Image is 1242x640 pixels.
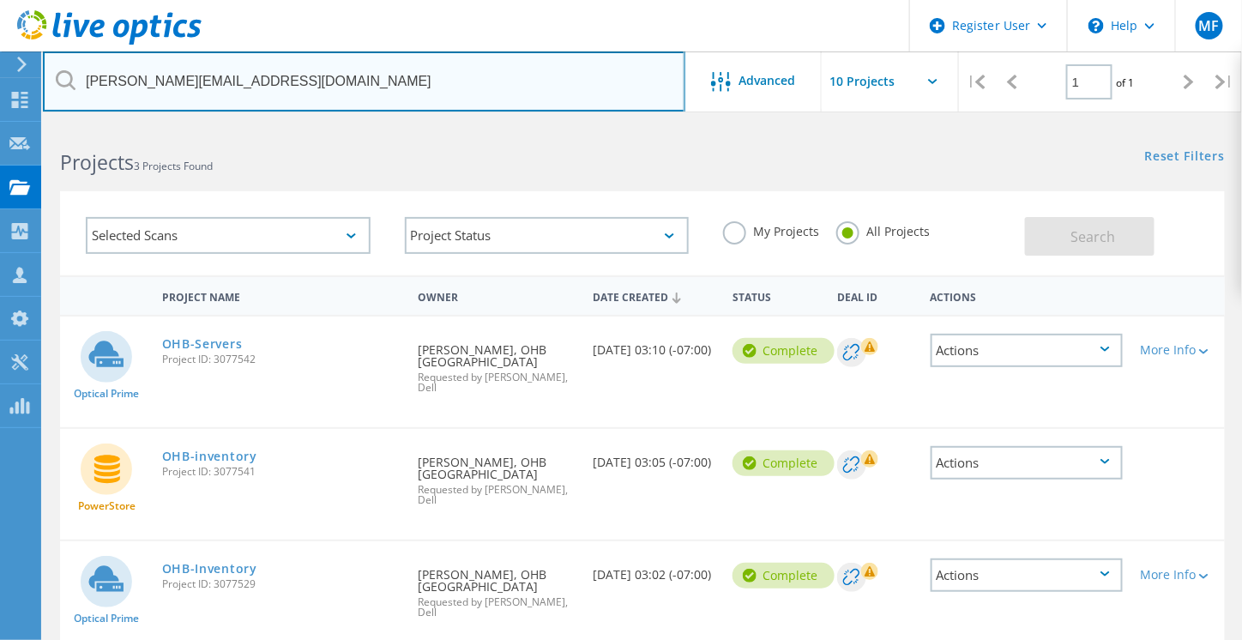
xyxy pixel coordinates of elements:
[1117,75,1135,90] span: of 1
[418,485,576,505] span: Requested by [PERSON_NAME], Dell
[162,450,257,462] a: OHB-inventory
[17,36,202,48] a: Live Optics Dashboard
[836,221,930,238] label: All Projects
[162,338,243,350] a: OHB-Servers
[1070,227,1115,246] span: Search
[162,354,401,365] span: Project ID: 3077542
[409,317,584,410] div: [PERSON_NAME], OHB [GEOGRAPHIC_DATA]
[1140,344,1216,356] div: More Info
[1145,150,1225,165] a: Reset Filters
[922,280,1131,311] div: Actions
[1088,18,1104,33] svg: \n
[162,563,257,575] a: OHB-Inventory
[154,280,410,311] div: Project Name
[418,597,576,618] span: Requested by [PERSON_NAME], Dell
[162,467,401,477] span: Project ID: 3077541
[733,450,835,476] div: Complete
[405,217,690,254] div: Project Status
[1140,569,1216,581] div: More Info
[724,280,829,311] div: Status
[134,159,213,173] span: 3 Projects Found
[409,429,584,522] div: [PERSON_NAME], OHB [GEOGRAPHIC_DATA]
[1025,217,1155,256] button: Search
[86,217,371,254] div: Selected Scans
[739,75,796,87] span: Advanced
[43,51,685,112] input: Search projects by name, owner, ID, company, etc
[1198,19,1219,33] span: MF
[931,334,1123,367] div: Actions
[931,558,1123,592] div: Actions
[733,338,835,364] div: Complete
[78,501,136,511] span: PowerStore
[409,541,584,635] div: [PERSON_NAME], OHB [GEOGRAPHIC_DATA]
[584,280,724,312] div: Date Created
[931,446,1123,480] div: Actions
[723,221,819,238] label: My Projects
[584,429,724,486] div: [DATE] 03:05 (-07:00)
[418,372,576,393] span: Requested by [PERSON_NAME], Dell
[1207,51,1242,112] div: |
[162,579,401,589] span: Project ID: 3077529
[584,541,724,598] div: [DATE] 03:02 (-07:00)
[74,389,139,399] span: Optical Prime
[733,563,835,589] div: Complete
[829,280,922,311] div: Deal Id
[584,317,724,373] div: [DATE] 03:10 (-07:00)
[409,280,584,311] div: Owner
[60,148,134,176] b: Projects
[959,51,994,112] div: |
[74,613,139,624] span: Optical Prime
